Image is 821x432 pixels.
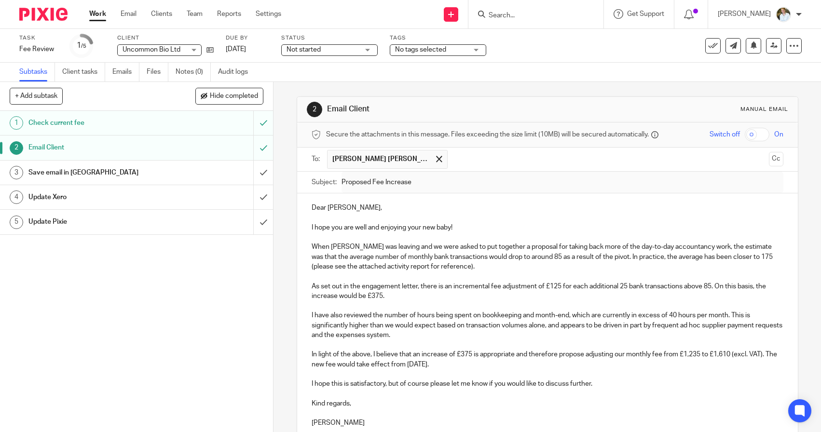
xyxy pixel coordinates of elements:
[312,418,783,428] p: [PERSON_NAME]
[226,46,246,53] span: [DATE]
[312,154,322,164] label: To:
[19,34,58,42] label: Task
[62,63,105,81] a: Client tasks
[10,166,23,179] div: 3
[769,152,783,166] button: Cc
[776,7,791,22] img: sarah-royle.jpg
[312,282,783,301] p: As set out in the engagement letter, there is an incremental fee adjustment of £125 for each addi...
[390,34,486,42] label: Tags
[256,9,281,19] a: Settings
[28,140,172,155] h1: Email Client
[326,130,649,139] span: Secure the attachments in this message. Files exceeding the size limit (10MB) will be secured aut...
[121,9,137,19] a: Email
[89,9,106,19] a: Work
[10,216,23,229] div: 5
[332,154,429,164] span: [PERSON_NAME] [PERSON_NAME]
[312,242,783,271] p: When [PERSON_NAME] was leaving and we were asked to put together a proposal for taking back more ...
[28,165,172,180] h1: Save email in [GEOGRAPHIC_DATA]
[10,116,23,130] div: 1
[312,310,783,340] p: I have also reviewed the number of hours being spent on bookkeeping and month-end, which are curr...
[19,63,55,81] a: Subtasks
[147,63,168,81] a: Files
[281,34,378,42] label: Status
[10,88,63,104] button: + Add subtask
[19,8,68,21] img: Pixie
[312,223,783,232] p: I hope you are well and enjoying your new baby!
[710,130,740,139] span: Switch off
[112,63,139,81] a: Emails
[81,43,86,49] small: /5
[117,34,214,42] label: Client
[123,46,180,53] span: Uncommon Bio Ltd
[28,116,172,130] h1: Check current fee
[77,40,86,51] div: 1
[19,44,58,54] div: Fee Review
[312,379,783,389] p: I hope this is satisfactory, but of course please let me know if you would like to discuss further.
[176,63,211,81] a: Notes (0)
[627,11,664,17] span: Get Support
[718,9,771,19] p: [PERSON_NAME]
[10,190,23,204] div: 4
[10,141,23,155] div: 2
[217,9,241,19] a: Reports
[312,399,783,408] p: Kind regards,
[210,93,258,100] span: Hide completed
[218,63,255,81] a: Audit logs
[226,34,269,42] label: Due by
[187,9,203,19] a: Team
[774,130,783,139] span: On
[287,46,321,53] span: Not started
[312,350,783,369] p: In light of the above, I believe that an increase of £375 is appropriate and therefore propose ad...
[740,106,788,113] div: Manual email
[488,12,575,20] input: Search
[327,104,568,114] h1: Email Client
[307,102,322,117] div: 2
[312,177,337,187] label: Subject:
[28,190,172,204] h1: Update Xero
[195,88,263,104] button: Hide completed
[312,203,783,213] p: Dear [PERSON_NAME],
[28,215,172,229] h1: Update Pixie
[151,9,172,19] a: Clients
[395,46,446,53] span: No tags selected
